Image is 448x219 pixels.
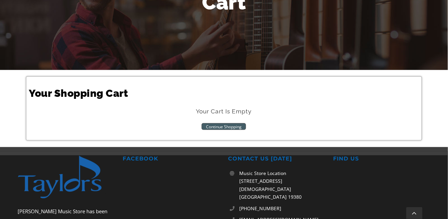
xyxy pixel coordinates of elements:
[240,205,325,213] a: [PHONE_NUMBER]
[333,155,430,162] h2: FIND US
[29,86,419,101] h1: Your Shopping Cart
[123,155,220,162] h2: FACEBOOK
[240,169,325,201] p: Music Store Location [STREET_ADDRESS][DEMOGRAPHIC_DATA] [GEOGRAPHIC_DATA] 19380
[18,155,115,199] img: footer-logo
[29,107,419,116] h3: Your Cart Is Empty
[228,155,325,162] h2: CONTACT US [DATE]
[202,123,246,130] a: Continue Shopping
